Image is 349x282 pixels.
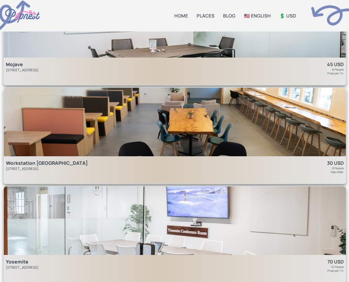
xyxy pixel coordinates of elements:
[222,68,344,71] div: 8 People
[222,269,344,272] div: Price per 1 h:
[222,265,344,269] div: 12 People
[6,68,38,72] div: [STREET_ADDRESS]
[174,13,188,19] a: HOME
[223,13,235,19] a: BLOG
[197,13,214,19] a: PLACES
[222,170,344,174] div: Daily Rate:
[6,265,38,270] div: [STREET_ADDRESS]
[244,13,271,19] a: 🇺🇸 ENGLISH
[6,61,23,68] div: Mojave
[4,88,346,156] img: Workstation West Berkeley
[279,13,296,19] a: 💲 USD
[327,258,344,265] strong: 70 USD
[327,160,344,166] strong: 30 USD
[327,61,344,68] strong: 45 USD
[6,258,28,265] div: Yosemite
[222,166,344,170] div: 8 People
[6,160,88,166] div: Workstation [GEOGRAPHIC_DATA]
[6,166,38,171] div: [STREET_ADDRESS]
[222,71,344,75] div: Price per 1 h:
[4,186,346,255] img: Workstation West Berkeley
